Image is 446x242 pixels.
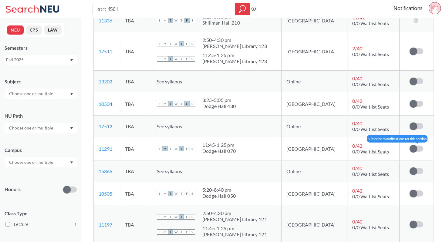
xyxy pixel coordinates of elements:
div: 11:45 - 1:25 pm [202,142,236,148]
div: 11:45 - 1:25 pm [202,52,267,58]
span: 1 [74,221,77,228]
span: T [179,191,184,196]
td: Online [281,116,347,137]
span: M [162,191,168,196]
span: S [157,229,162,235]
span: F [184,229,190,235]
td: TBA [120,71,152,92]
td: [GEOGRAPHIC_DATA] [281,137,347,160]
span: W [173,101,179,106]
div: Semesters [5,45,77,51]
span: T [179,18,184,23]
span: T [179,56,184,62]
div: Subject [5,78,77,85]
a: 13202 [99,79,112,84]
svg: Dropdown arrow [70,127,73,129]
div: 2:50 - 4:30 pm [202,210,267,216]
span: M [162,214,168,220]
td: TBA [120,32,152,71]
svg: Dropdown arrow [70,59,73,62]
div: [PERSON_NAME] Library 121 [202,231,267,237]
span: S [190,41,195,46]
td: [GEOGRAPHIC_DATA] [281,9,347,32]
div: [PERSON_NAME] Library 123 [202,43,267,49]
button: NEU [7,25,24,35]
span: 0 / 42 [352,188,362,193]
td: TBA [120,137,152,160]
td: [GEOGRAPHIC_DATA] [281,182,347,205]
td: TBA [120,160,152,182]
div: Fall 2025Dropdown arrow [5,55,77,65]
p: Honors [5,186,21,193]
span: M [162,18,168,23]
span: F [184,41,190,46]
div: [PERSON_NAME] Library 123 [202,58,267,64]
span: 0 / 40 [352,219,362,224]
span: 0/0 Waitlist Seats [352,104,389,109]
td: TBA [120,92,152,116]
span: W [173,41,179,46]
span: W [173,56,179,62]
span: T [168,18,173,23]
span: M [162,229,168,235]
span: S [190,214,195,220]
span: W [173,191,179,196]
span: F [184,214,190,220]
span: S [157,56,162,62]
span: T [179,229,184,235]
div: 11:45 - 1:25 pm [202,225,267,231]
svg: Dropdown arrow [70,93,73,95]
span: S [157,101,162,106]
span: 0/0 Waitlist Seats [352,20,389,26]
span: T [168,229,173,235]
span: 0 / 40 [352,165,362,171]
a: 15366 [99,168,112,174]
span: T [168,146,173,151]
span: F [184,191,190,196]
input: Choose one or multiple [6,159,57,166]
span: F [184,101,190,106]
a: 10505 [99,191,112,197]
a: 10504 [99,101,112,107]
td: Online [281,71,347,92]
span: T [168,56,173,62]
span: S [190,18,195,23]
div: 3:25 - 5:05 pm [202,97,236,103]
div: Shillman Hall 210 [202,20,240,26]
span: 0/0 Waitlist Seats [352,81,389,87]
span: T [179,146,184,151]
span: 0/0 Waitlist Seats [352,126,389,132]
span: S [157,146,162,151]
a: Notifications [394,5,423,12]
span: W [173,229,179,235]
span: W [173,146,179,151]
span: 0/0 Waitlist Seats [352,193,389,199]
span: T [168,41,173,46]
td: [GEOGRAPHIC_DATA] [281,92,347,116]
span: F [184,18,190,23]
div: [PERSON_NAME] Library 121 [202,216,267,222]
span: T [168,214,173,220]
a: 11336 [99,18,112,23]
a: 17511 [99,49,112,54]
span: M [162,56,168,62]
svg: magnifying glass [239,5,246,13]
div: Fall 2025 [6,56,69,63]
a: 11291 [99,146,112,152]
div: Campus [5,147,77,153]
input: Class, professor, course number, "phrase" [97,4,231,14]
td: TBA [120,9,152,32]
span: Class Type [5,210,77,217]
span: F [184,56,190,62]
span: S [190,56,195,62]
td: TBA [120,182,152,205]
a: 17512 [99,123,112,129]
div: 5:20 - 8:40 pm [202,187,236,193]
div: Dodge Hall 430 [202,103,236,109]
div: Dropdown arrow [5,89,77,99]
span: 0/0 Waitlist Seats [352,149,389,154]
div: Dropdown arrow [5,157,77,167]
div: Dropdown arrow [5,123,77,133]
div: Dodge Hall 070 [202,148,236,154]
span: T [179,101,184,106]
